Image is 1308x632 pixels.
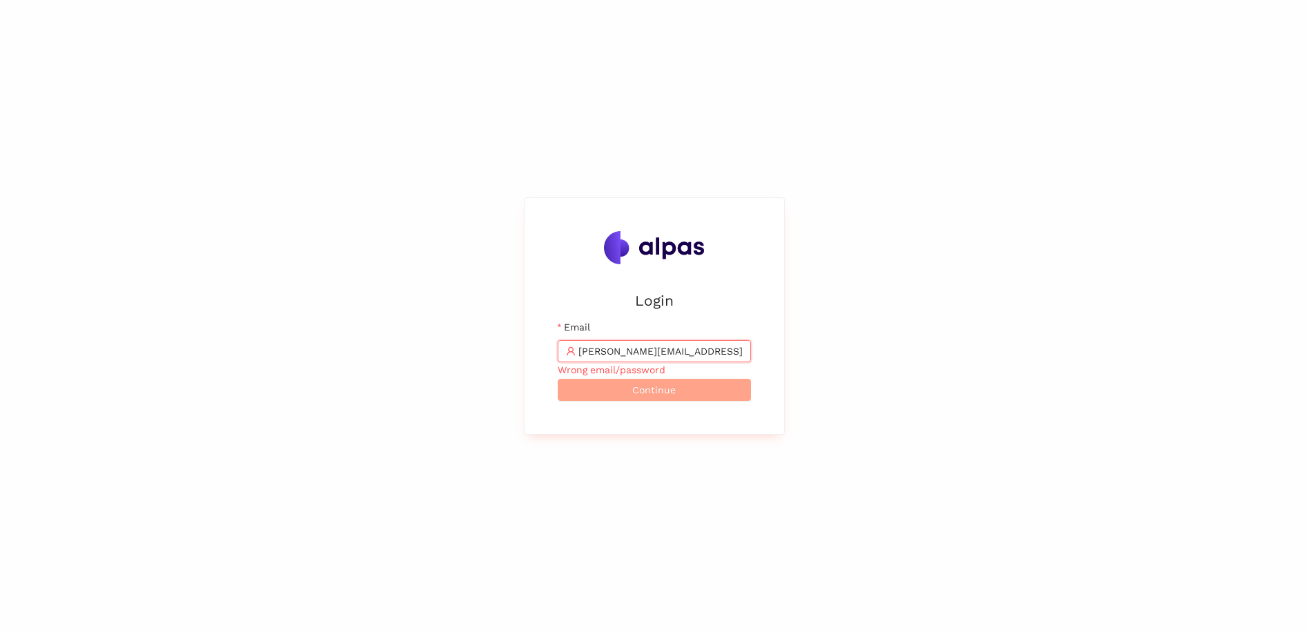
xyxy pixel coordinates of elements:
button: Continue [558,379,751,401]
span: user [566,346,576,356]
span: Continue [632,382,676,397]
div: Wrong email/password [558,362,751,377]
input: Email [578,344,743,359]
h2: Login [558,289,751,312]
img: Alpas.ai Logo [604,231,705,264]
label: Email [558,319,590,335]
